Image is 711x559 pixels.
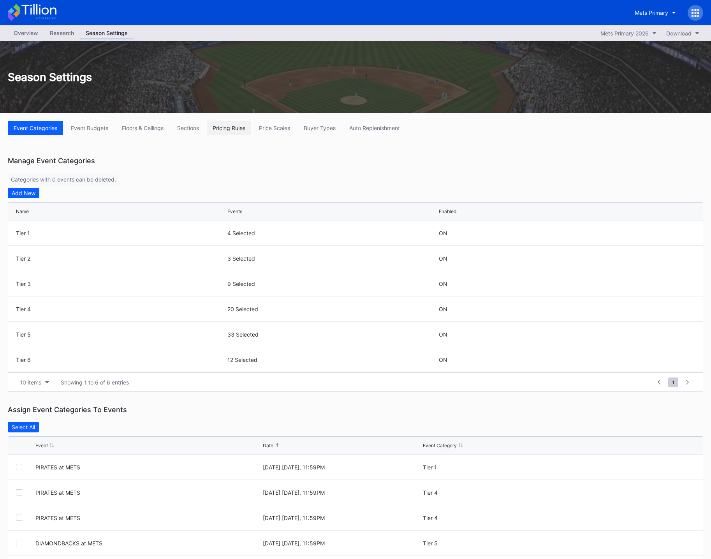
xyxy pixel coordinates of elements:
[227,280,437,287] div: 9 Selected
[35,489,261,496] div: PIRATES at METS
[35,540,261,547] div: DIAMONDBACKS at METS
[423,489,648,496] div: Tier 4
[227,306,437,312] div: 20 Selected
[8,173,119,186] div: Categories with 0 events can be deleted.
[80,27,134,39] a: Season Settings
[61,379,129,386] div: Showing 1 to 6 of 6 entries
[298,121,341,135] button: Buyer Types
[35,515,261,521] div: PIRATES at METS
[439,208,456,214] div: Enabled
[16,356,225,363] div: Tier 6
[227,331,437,338] div: 33 Selected
[16,377,53,388] button: 10 items
[439,255,447,262] div: ON
[439,331,447,338] div: ON
[71,125,108,131] div: Event Budgets
[629,5,682,20] button: Mets Primary
[263,540,421,547] div: [DATE] [DATE], 11:59PM
[263,443,273,448] div: Date
[263,515,421,521] div: [DATE] [DATE], 11:59PM
[16,306,225,312] div: Tier 4
[8,188,39,198] button: Add New
[253,121,296,135] button: Price Scales
[423,515,648,521] div: Tier 4
[65,121,114,135] button: Event Budgets
[8,422,39,432] button: Select All
[122,125,164,131] div: Floors & Ceilings
[423,464,648,471] div: Tier 1
[20,379,41,386] div: 10 items
[597,28,660,39] button: Mets Primary 2026
[423,443,457,448] div: Event Category
[8,121,63,135] button: Event Categories
[263,489,421,496] div: [DATE] [DATE], 11:59PM
[12,424,35,430] div: Select All
[116,121,169,135] button: Floors & Ceilings
[349,125,400,131] div: Auto Replenishment
[35,464,261,471] div: PIRATES at METS
[439,306,447,312] div: ON
[304,125,336,131] div: Buyer Types
[227,255,437,262] div: 3 Selected
[16,255,225,262] div: Tier 2
[44,27,80,39] a: Research
[207,121,251,135] button: Pricing Rules
[8,404,703,416] div: Assign Event Categories To Events
[14,125,57,131] div: Event Categories
[171,121,205,135] button: Sections
[263,464,421,471] div: [DATE] [DATE], 11:59PM
[439,356,447,363] div: ON
[343,121,406,135] button: Auto Replenishment
[177,125,199,131] div: Sections
[668,377,678,387] span: 1
[439,280,447,287] div: ON
[16,230,225,236] div: Tier 1
[16,280,225,287] div: Tier 3
[12,190,35,196] div: Add New
[439,230,447,236] div: ON
[423,540,648,547] div: Tier 5
[227,208,242,214] div: Events
[600,30,649,37] div: Mets Primary 2026
[662,28,703,39] button: Download
[16,208,29,214] div: Name
[8,27,44,39] a: Overview
[8,155,703,167] div: Manage Event Categories
[635,9,668,16] div: Mets Primary
[666,30,692,37] div: Download
[227,230,437,236] div: 4 Selected
[213,125,245,131] div: Pricing Rules
[35,443,48,448] div: Event
[259,125,290,131] div: Price Scales
[227,356,437,363] div: 12 Selected
[16,331,225,338] div: Tier 5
